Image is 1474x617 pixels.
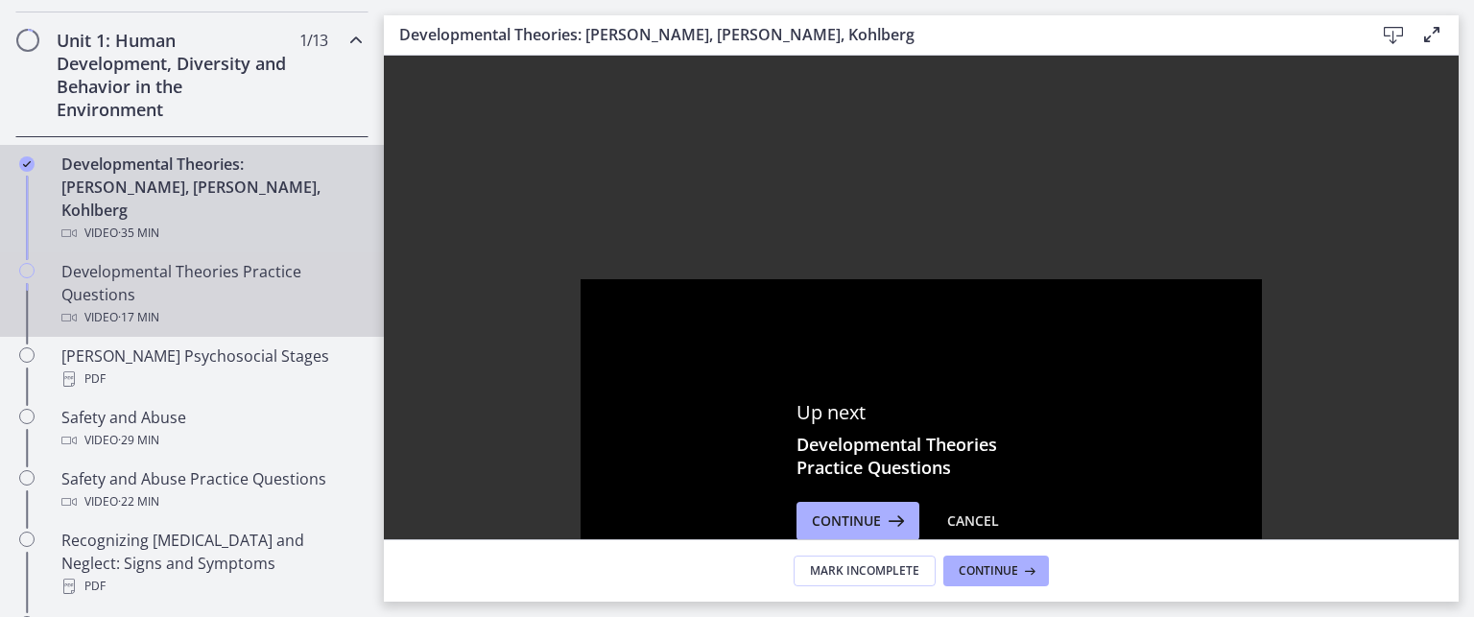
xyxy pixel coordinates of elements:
div: [PERSON_NAME] Psychosocial Stages [61,344,361,391]
button: Play Video [197,563,247,605]
div: Playbar [312,563,716,605]
span: · 29 min [118,429,159,452]
div: Developmental Theories Practice Questions [61,260,361,329]
div: Cancel [947,510,999,533]
div: PDF [61,575,361,598]
div: Video [61,490,361,513]
button: Continue [943,556,1049,586]
span: · 35 min [118,222,159,245]
span: Mark Incomplete [810,563,919,579]
button: Continue [796,502,919,540]
span: Continue [959,563,1018,579]
h2: Unit 1: Human Development, Diversity and Behavior in the Environment [57,29,291,121]
p: Up next [796,400,1046,425]
div: Safety and Abuse Practice Questions [61,467,361,513]
span: Continue [812,510,881,533]
h3: Developmental Theories: [PERSON_NAME], [PERSON_NAME], Kohlberg [399,23,1343,46]
div: PDF [61,368,361,391]
i: Completed [19,156,35,172]
div: Developmental Theories: [PERSON_NAME], [PERSON_NAME], Kohlberg [61,153,361,245]
h3: Developmental Theories Practice Questions [796,433,1046,479]
button: Unfullscreen [828,563,878,605]
span: · 17 min [118,306,159,329]
div: Safety and Abuse [61,406,361,452]
button: Mark Incomplete [794,556,936,586]
div: Video [61,429,361,452]
div: Video [61,306,361,329]
button: Show settings menu [778,563,828,605]
button: Cancel [932,502,1014,540]
div: Recognizing [MEDICAL_DATA] and Neglect: Signs and Symptoms [61,529,361,598]
span: · 22 min [118,490,159,513]
button: Mute [728,563,778,605]
div: Video [61,222,361,245]
span: 1 / 13 [299,29,327,52]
